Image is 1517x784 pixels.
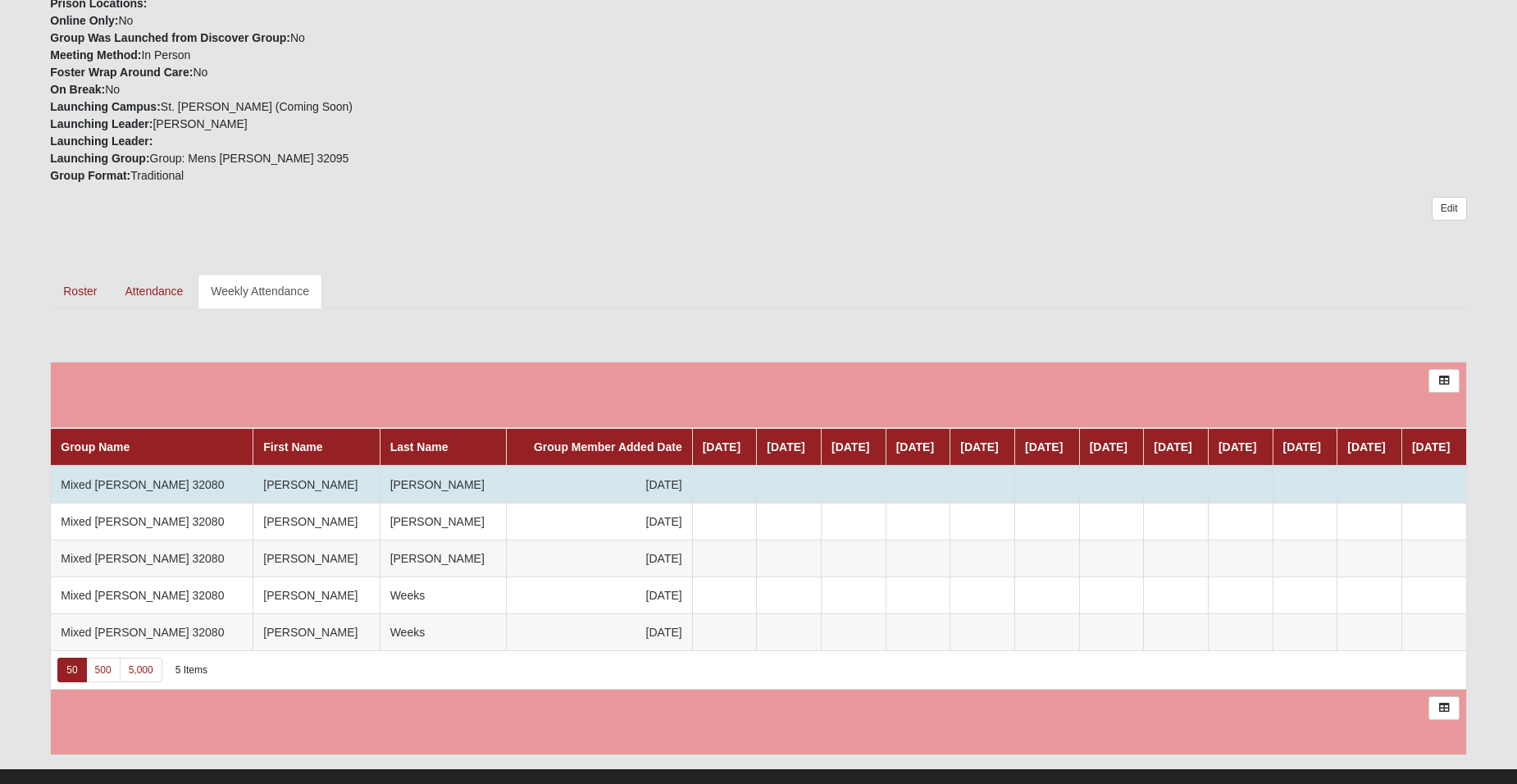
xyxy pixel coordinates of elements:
[253,577,380,613] td: [PERSON_NAME]
[507,466,693,504] td: [DATE]
[534,440,682,454] a: Group Member Added Date
[86,658,121,682] a: 500
[51,540,253,577] td: Mixed [PERSON_NAME] 32080
[50,66,193,79] strong: Foster Wrap Around Care:
[50,117,153,130] strong: Launching Leader:
[50,14,118,27] strong: Online Only:
[50,152,149,165] strong: Launching Group:
[507,503,693,540] td: [DATE]
[61,440,130,454] a: Group Name
[175,663,207,677] div: 5 Items
[50,134,153,148] strong: Launching Leader:
[507,540,693,577] td: [DATE]
[1428,369,1459,393] a: Export to Excel
[50,83,105,96] strong: On Break:
[1347,440,1385,454] a: [DATE]
[50,169,130,182] strong: Group Format:
[263,440,322,454] a: First Name
[50,48,141,62] strong: Meeting Method:
[1432,197,1467,221] a: Edit
[380,503,506,540] td: [PERSON_NAME]
[767,440,804,454] a: [DATE]
[51,577,253,613] td: Mixed [PERSON_NAME] 32080
[51,503,253,540] td: Mixed [PERSON_NAME] 32080
[1283,440,1321,454] a: [DATE]
[507,577,693,613] td: [DATE]
[380,540,506,577] td: [PERSON_NAME]
[896,440,934,454] a: [DATE]
[960,440,998,454] a: [DATE]
[51,613,253,650] td: Mixed [PERSON_NAME] 32080
[50,31,290,44] strong: Group Was Launched from Discover Group:
[1219,440,1256,454] a: [DATE]
[1412,440,1450,454] a: [DATE]
[198,274,322,308] a: Weekly Attendance
[380,613,506,650] td: Weeks
[51,466,253,504] td: Mixed [PERSON_NAME] 32080
[50,274,110,308] a: Roster
[380,466,506,504] td: [PERSON_NAME]
[507,613,693,650] td: [DATE]
[1025,440,1063,454] a: [DATE]
[1428,696,1459,720] a: Export to Excel
[390,440,449,454] a: Last Name
[50,100,161,113] strong: Launching Campus:
[703,440,740,454] a: [DATE]
[253,613,380,650] td: [PERSON_NAME]
[112,274,196,308] a: Attendance
[253,466,380,504] td: [PERSON_NAME]
[380,577,506,613] td: Weeks
[831,440,869,454] a: [DATE]
[120,658,162,682] a: 5,000
[1154,440,1191,454] a: [DATE]
[253,503,380,540] td: [PERSON_NAME]
[253,540,380,577] td: [PERSON_NAME]
[1090,440,1127,454] a: [DATE]
[57,658,86,682] a: 50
